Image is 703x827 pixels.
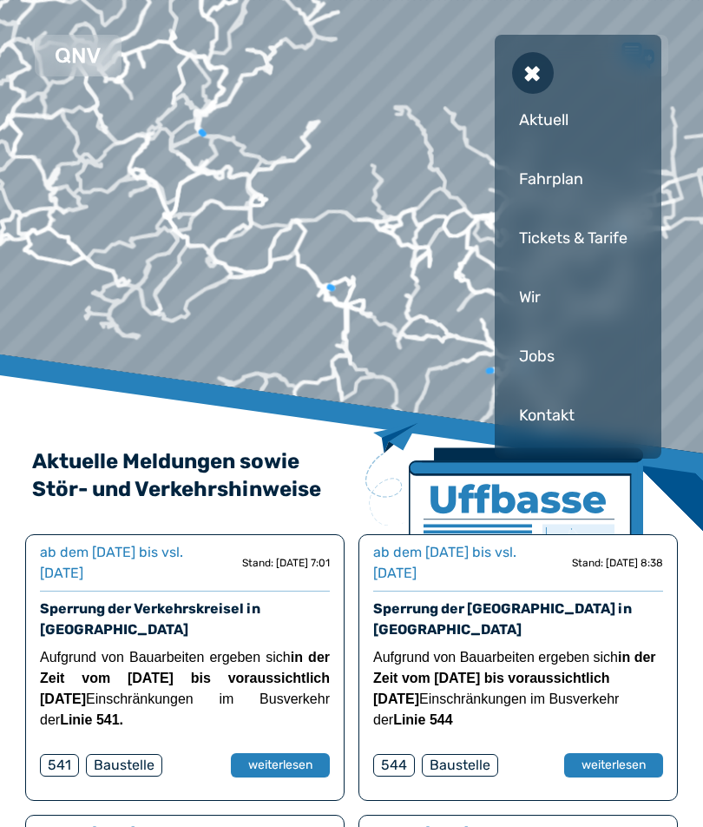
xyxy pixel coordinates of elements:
[365,423,643,639] img: Zeitung mit Titel Uffbase
[373,542,558,584] div: ab dem [DATE] bis vsl. [DATE]
[564,753,663,777] button: weiterlesen
[512,94,644,146] a: Aktuell
[572,556,663,570] div: Stand: [DATE] 8:38
[60,712,123,727] strong: Linie 541.
[512,153,644,205] a: Fahrplan
[242,556,330,570] div: Stand: [DATE] 7:01
[503,43,562,103] div: +
[373,650,656,727] span: Aufgrund von Bauarbeiten ergeben sich Einschränkungen im Busverkehr der
[422,754,498,777] div: Baustelle
[393,712,452,727] strong: Linie 544
[40,600,260,638] a: Sperrung der Verkehrskreisel in [GEOGRAPHIC_DATA]
[56,48,101,63] img: QNV Logo
[86,754,162,777] div: Baustelle
[40,542,228,584] div: ab dem [DATE] bis vsl. [DATE]
[512,330,644,382] a: Jobs
[40,650,330,706] strong: in der Zeit vom [DATE] bis voraussichtlich [DATE]
[512,389,644,441] a: Kontakt
[373,650,656,706] strong: in der Zeit vom [DATE] bis voraussichtlich [DATE]
[40,650,330,727] span: Aufgrund von Bauarbeiten ergeben sich Einschränkungen im Busverkehr der
[512,271,644,323] a: Wir
[56,42,101,69] a: QNV Logo
[373,754,415,777] div: 544
[373,600,632,638] a: Sperrung der [GEOGRAPHIC_DATA] in [GEOGRAPHIC_DATA]
[512,212,644,264] a: Tickets & Tarife
[32,447,671,503] h2: Aktuelle Meldungen sowie Stör- und Verkehrshinweise
[231,753,330,777] button: weiterlesen
[40,754,79,777] div: 541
